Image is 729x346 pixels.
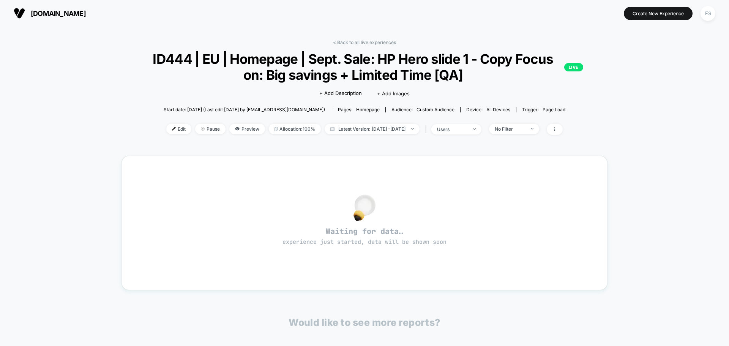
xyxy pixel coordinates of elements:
span: Preview [229,124,265,134]
span: | [423,124,431,135]
img: end [531,128,533,130]
span: all devices [486,107,510,112]
img: no_data [353,194,376,221]
img: Visually logo [14,8,25,19]
span: Latest Version: [DATE] - [DATE] [325,124,420,134]
img: end [473,128,476,130]
span: Edit [166,124,191,134]
button: [DOMAIN_NAME] [11,7,88,19]
p: Would like to see more reports? [289,317,440,328]
span: Start date: [DATE] (Last edit [DATE] by [EMAIL_ADDRESS][DOMAIN_NAME]) [164,107,325,112]
img: end [201,127,205,131]
img: edit [172,127,176,131]
div: No Filter [495,126,525,132]
button: FS [698,6,718,21]
span: homepage [356,107,380,112]
div: Trigger: [522,107,565,112]
div: users [437,126,467,132]
span: Waiting for data… [135,226,594,246]
span: ID444 | EU | Homepage | Sept. Sale: HP Hero slide 1 - Copy Focus on: Big savings + Limited Time [QA] [146,51,583,83]
span: Device: [460,107,516,112]
span: + Add Images [377,90,410,96]
span: Allocation: 100% [269,124,321,134]
button: Create New Experience [624,7,693,20]
div: Audience: [391,107,454,112]
div: FS [701,6,715,21]
span: experience just started, data will be shown soon [282,238,447,246]
a: < Back to all live experiences [333,39,396,45]
img: end [411,128,414,130]
span: Custom Audience [417,107,454,112]
span: Page Load [543,107,565,112]
p: LIVE [564,63,583,71]
span: + Add Description [319,90,362,97]
div: Pages: [338,107,380,112]
img: calendar [330,127,335,131]
span: Pause [195,124,226,134]
span: [DOMAIN_NAME] [31,9,86,17]
img: rebalance [275,127,278,131]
